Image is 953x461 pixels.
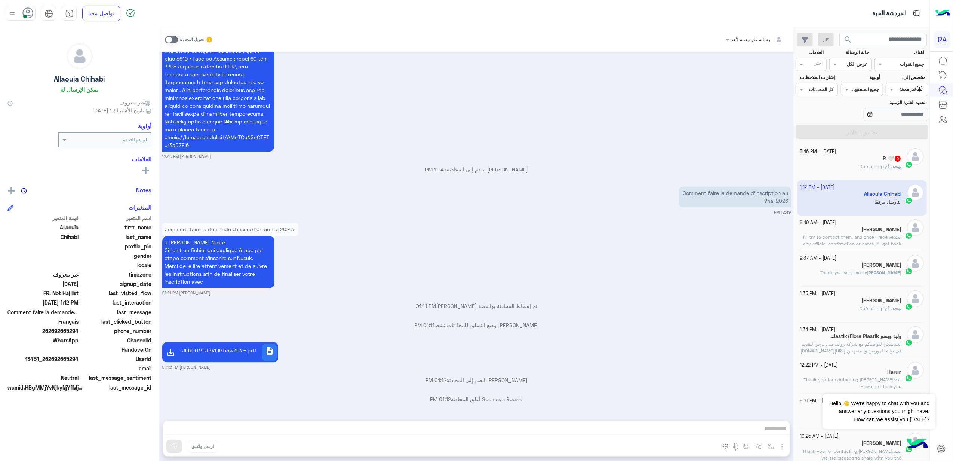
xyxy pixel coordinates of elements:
[184,347,256,355] p: U1RFUCBCWSBTVEVQIE5VU1VLIFJFR0lTVFJBVElPTi5wZGY=.pdf
[92,106,144,114] span: تاريخ الأشتراك : [DATE]
[830,49,869,56] label: حالة الرسالة
[7,233,79,241] span: Chihabi
[80,252,152,260] span: gender
[815,60,824,68] div: اختر
[872,9,906,19] p: الدردشة الحية
[84,384,151,391] span: last_message_id
[907,362,924,379] img: defaultAdmin.png
[7,271,79,278] span: غير معروف
[7,355,79,363] span: 13451_262692665294
[162,396,791,403] p: Soumaya Bouzid أغلق المحادثة
[414,322,434,329] span: 01:11 PM
[65,9,74,18] img: tab
[912,9,921,18] img: tab
[7,299,79,306] span: 2025-10-09T10:12:07Z
[80,327,152,335] span: phone_number
[80,346,152,354] span: HandoverOn
[893,306,901,311] b: :
[126,9,135,18] img: spinner
[61,86,99,93] h6: يمكن الإرسال له
[162,364,211,370] small: [PERSON_NAME] 01:12 PM
[796,125,928,139] button: تطبيق الفلاتر
[162,342,279,363] a: descriptionU1RFUCBCWSBTVEVQIE5VU1VLIFJFR0lTVFJBVElPTi5wZGY=.pdf
[179,37,204,43] small: تحويل المحادثة
[80,308,152,316] span: last_message
[62,6,77,21] a: tab
[80,242,152,250] span: profile_pic
[80,299,152,306] span: last_interaction
[80,374,152,382] span: last_message_sentiment
[907,148,924,165] img: defaultAdmin.png
[839,33,858,49] button: search
[162,290,211,296] small: [PERSON_NAME] 01:11 PM
[8,187,15,194] img: add
[7,280,79,288] span: 2025-10-09T09:05:42.059Z
[887,74,925,81] label: مخصص إلى:
[7,9,17,18] img: profile
[895,234,901,240] span: انت
[800,433,839,440] small: [DATE] - 10:25 AM
[7,318,79,326] span: Français
[861,297,901,304] h5: Dina
[860,164,893,169] span: Default reply
[895,448,901,454] span: انت
[894,164,901,169] span: بوت
[907,290,924,307] img: defaultAdmin.png
[54,75,105,83] h5: Allaouia Chihabi
[188,440,218,453] button: ارسل واغلق
[803,234,901,253] span: I’ll try to contact them, and once I receive any official confirmation or dates, I’ll get back to...
[136,187,151,193] h6: Notes
[800,397,836,404] small: [DATE] - 9:16 PM
[162,223,298,236] p: 9/10/2025, 1:11 PM
[122,137,147,143] b: لم يتم التحديد
[894,341,901,347] b: :
[796,49,824,56] label: العلامات
[7,156,151,162] h6: العلامات
[894,234,901,240] b: :
[800,148,836,155] small: [DATE] - 3:46 PM
[265,347,274,356] span: description
[80,355,152,363] span: UserId
[844,35,853,44] span: search
[416,303,436,309] span: 01:11 PM
[138,123,151,129] h6: أولوية
[800,219,837,226] small: [DATE] - 9:49 AM
[7,252,79,260] span: null
[7,364,79,372] span: null
[934,31,950,48] div: RA
[803,377,901,389] span: Thank you for contacting Rawaf Mina How can I help you
[7,214,79,222] span: قيمة المتغير
[7,336,79,344] span: 2
[905,268,913,275] img: WhatsApp
[80,289,152,297] span: last_visited_flow
[796,74,835,81] label: إشارات الملاحظات
[905,161,913,168] img: WhatsApp
[895,156,901,162] span: 2
[129,204,151,211] h6: المتغيرات
[800,326,836,333] small: [DATE] - 1:34 PM
[80,214,152,222] span: اسم المتغير
[905,303,913,311] img: WhatsApp
[119,98,151,106] span: غير معروف
[830,333,901,339] h5: وليد ويسو Çetin Plastik/Flora Plastik
[907,219,924,236] img: defaultAdmin.png
[80,261,152,269] span: locale
[7,346,79,354] span: null
[162,302,791,310] p: تم إسقاط المحادثة بواسطة [PERSON_NAME]
[430,396,451,403] span: 01:12 PM
[80,223,152,231] span: first_name
[181,344,259,361] div: U1RFUCBCWSBTVEVQIE5VU1VLIFJFR0lTVFJBVElPTi5wZGY=.pdf
[905,339,913,346] img: WhatsApp
[162,236,274,288] p: 9/10/2025, 1:11 PM
[80,280,152,288] span: signup_date
[44,9,53,18] img: tab
[7,327,79,335] span: 262692665294
[7,261,79,269] span: null
[7,374,79,382] span: 0
[162,321,791,329] p: [PERSON_NAME] وضع التسليم للمحادثات نشط
[905,375,913,382] img: WhatsApp
[80,271,152,278] span: timezone
[162,166,791,174] p: [PERSON_NAME] انضم إلى المحادثة
[7,223,79,231] span: Allaouia
[867,270,901,275] span: [PERSON_NAME]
